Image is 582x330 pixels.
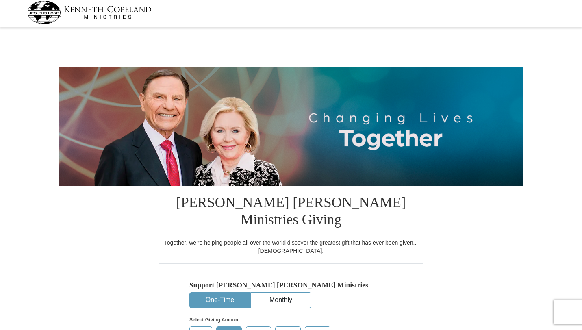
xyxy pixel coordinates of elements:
[190,293,250,308] button: One-Time
[159,186,423,239] h1: [PERSON_NAME] [PERSON_NAME] Ministries Giving
[189,281,393,289] h5: Support [PERSON_NAME] [PERSON_NAME] Ministries
[27,1,152,24] img: kcm-header-logo.svg
[159,239,423,255] div: Together, we're helping people all over the world discover the greatest gift that has ever been g...
[189,317,240,323] strong: Select Giving Amount
[251,293,311,308] button: Monthly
